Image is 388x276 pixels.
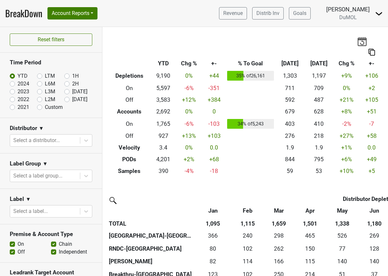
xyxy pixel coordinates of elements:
th: 1,659 [263,217,295,230]
td: 102.4 [232,242,263,255]
td: -103 [202,117,225,130]
th: Feb: activate to sort column ascending [232,205,263,217]
img: filter [107,195,118,205]
label: 2H [72,80,79,88]
td: 261.5 [263,242,295,255]
td: 53 [304,165,333,177]
th: On [107,82,151,94]
td: 927 [151,130,176,142]
div: 262 [265,244,293,253]
td: 240.1 [232,230,263,243]
td: 0 % [175,106,202,117]
td: 9,190 [151,70,176,83]
label: Independent [59,248,87,256]
h3: Distributor [10,125,37,132]
td: +2 [360,82,383,94]
td: 276 [276,130,304,142]
td: 81.668 [194,255,232,268]
td: 709 [304,82,333,94]
td: 365.7 [194,230,232,243]
td: 0 % [333,82,360,94]
h3: Label Group [10,160,41,167]
th: 1,338 [325,217,359,230]
label: Chain [59,240,72,248]
label: [DATE] [72,96,87,103]
td: +44 [202,70,225,83]
td: 403 [276,117,304,130]
td: 487 [304,94,333,106]
td: 2,692 [151,106,176,117]
a: Goals [289,7,311,20]
label: YTD [18,72,28,80]
td: +384 [202,94,225,106]
td: -351 [202,82,225,94]
th: Off [107,130,151,142]
td: 844 [276,153,304,165]
td: 218 [304,130,333,142]
th: [PERSON_NAME] [107,255,194,268]
td: 150.167 [295,242,325,255]
a: BreakDown [5,7,42,20]
td: 592 [276,94,304,106]
th: PODs [107,153,151,165]
div: 77 [327,244,357,253]
label: L2M [45,96,55,103]
td: 3,583 [151,94,176,106]
button: Account Reports [47,7,97,20]
td: 679 [276,106,304,117]
th: YTD [151,58,176,70]
td: 1,197 [304,70,333,83]
th: Samples [107,165,151,177]
td: 4,201 [151,153,176,165]
th: 1,095 [194,217,232,230]
h3: Label [10,196,24,203]
img: Dropdown Menu [375,10,383,18]
span: ▼ [26,195,31,203]
div: 140 [327,257,357,266]
td: +51 [360,106,383,117]
td: 140.333 [325,255,359,268]
td: +5 [360,165,383,177]
td: 5,597 [151,82,176,94]
td: 711 [276,82,304,94]
td: +1 % [333,142,360,154]
td: 525.665 [325,230,359,243]
th: +- [202,58,225,70]
div: 102 [234,244,262,253]
td: -18 [202,165,225,177]
td: +49 [360,153,383,165]
td: +12 % [175,94,202,106]
th: 1,115 [232,217,263,230]
td: +9 % [333,70,360,83]
td: 114.666 [295,255,325,268]
td: 0.0 [360,142,383,154]
a: Distrib Inv [252,7,284,20]
th: May: activate to sort column ascending [325,205,359,217]
td: -7 [360,117,383,130]
span: ▼ [39,125,44,132]
td: 80.4 [194,242,232,255]
label: Off [18,248,25,256]
td: 76.666 [325,242,359,255]
th: On [107,117,151,130]
div: 82 [195,257,231,266]
td: +27 % [333,130,360,142]
td: -6 % [175,82,202,94]
div: 366 [195,231,231,240]
label: 2024 [18,80,29,88]
td: +58 [360,130,383,142]
td: 59 [276,165,304,177]
td: 628 [304,106,333,117]
div: 465 [296,231,324,240]
h3: Leadrank Target Account [10,269,92,276]
label: 1H [72,72,79,80]
td: 3.4 [151,142,176,154]
img: Copy to clipboard [369,49,375,56]
label: On [18,240,24,248]
td: +105 [360,94,383,106]
div: 115 [296,257,324,266]
div: 80 [195,244,231,253]
td: 297.8 [263,230,295,243]
th: Off [107,94,151,106]
div: [PERSON_NAME] [326,5,370,14]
